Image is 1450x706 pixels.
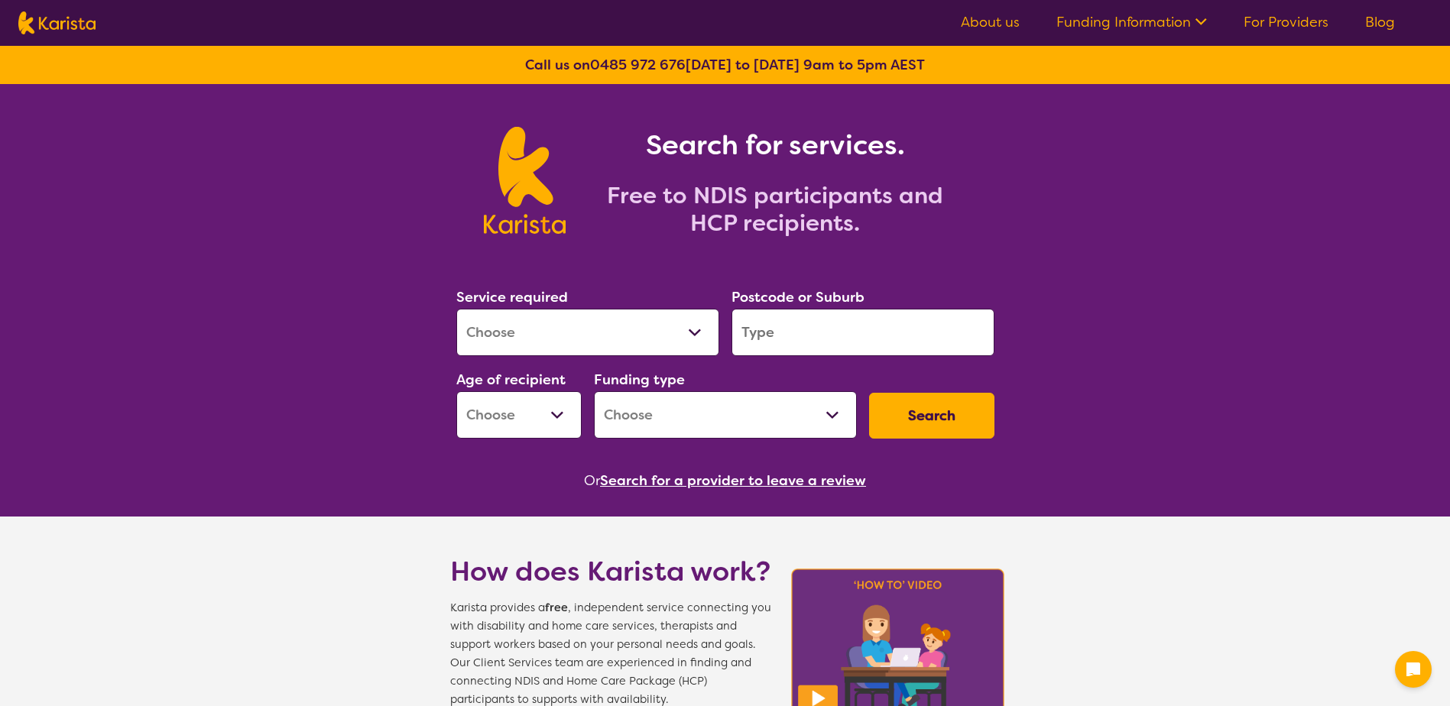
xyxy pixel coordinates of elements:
[600,469,866,492] button: Search for a provider to leave a review
[525,56,925,74] b: Call us on [DATE] to [DATE] 9am to 5pm AEST
[731,288,864,306] label: Postcode or Suburb
[545,601,568,615] b: free
[18,11,96,34] img: Karista logo
[1056,13,1207,31] a: Funding Information
[456,371,566,389] label: Age of recipient
[1244,13,1328,31] a: For Providers
[456,288,568,306] label: Service required
[584,182,966,237] h2: Free to NDIS participants and HCP recipients.
[594,371,685,389] label: Funding type
[961,13,1020,31] a: About us
[731,309,994,356] input: Type
[584,127,966,164] h1: Search for services.
[869,393,994,439] button: Search
[484,127,566,234] img: Karista logo
[584,469,600,492] span: Or
[590,56,686,74] a: 0485 972 676
[450,553,771,590] h1: How does Karista work?
[1365,13,1395,31] a: Blog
